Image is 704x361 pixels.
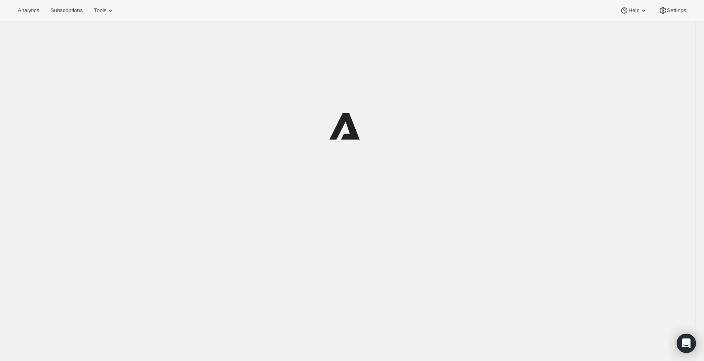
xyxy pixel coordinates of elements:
span: Help [628,7,639,14]
button: Help [615,5,652,16]
button: Tools [89,5,119,16]
button: Analytics [13,5,44,16]
span: Tools [94,7,106,14]
div: Open Intercom Messenger [677,334,696,353]
span: Subscriptions [50,7,83,14]
button: Settings [654,5,691,16]
span: Analytics [18,7,39,14]
span: Settings [667,7,686,14]
button: Subscriptions [46,5,87,16]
